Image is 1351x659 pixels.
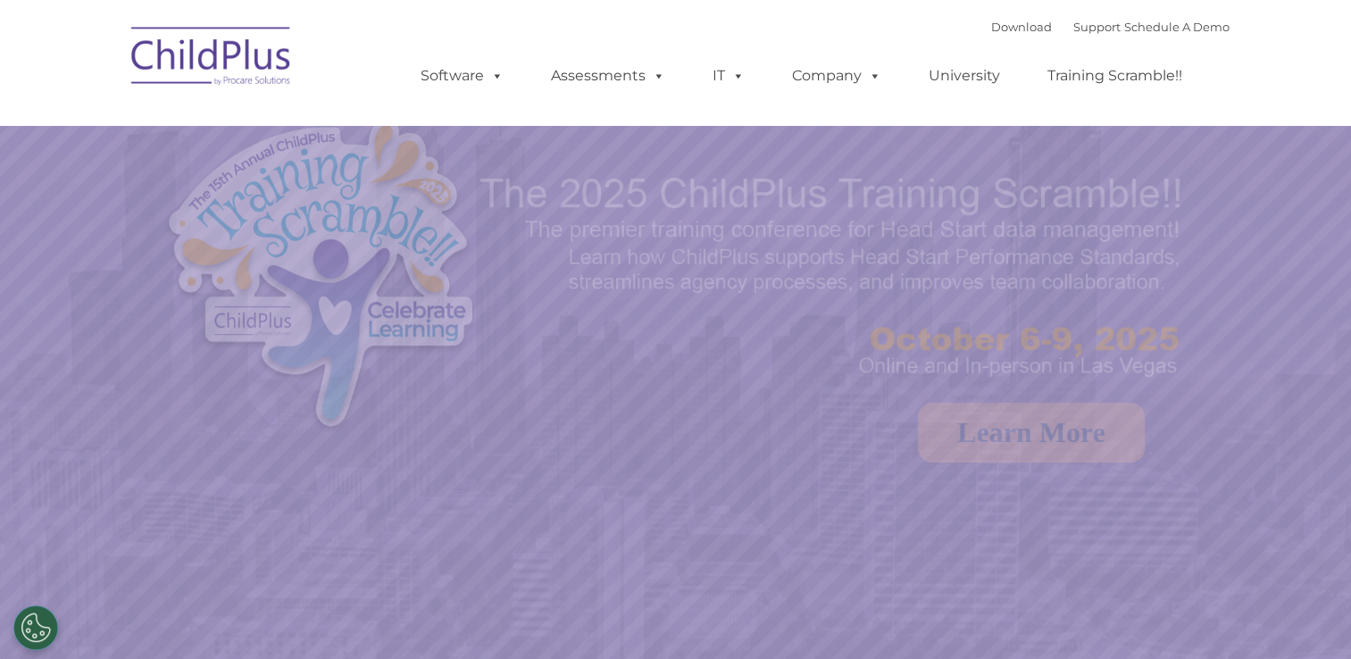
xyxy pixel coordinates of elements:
[991,20,1230,34] font: |
[1124,20,1230,34] a: Schedule A Demo
[918,403,1145,463] a: Learn More
[991,20,1052,34] a: Download
[1030,58,1200,94] a: Training Scramble!!
[122,14,301,104] img: ChildPlus by Procare Solutions
[403,58,521,94] a: Software
[911,58,1018,94] a: University
[533,58,683,94] a: Assessments
[1073,20,1121,34] a: Support
[695,58,763,94] a: IT
[13,605,58,650] button: Cookies Settings
[774,58,899,94] a: Company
